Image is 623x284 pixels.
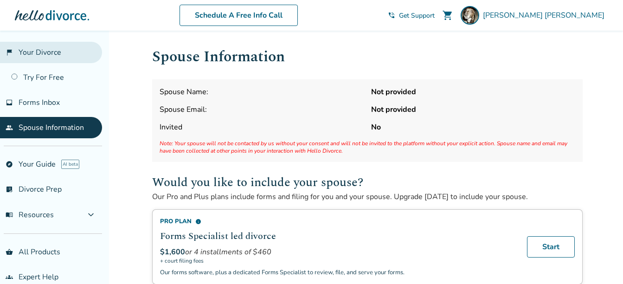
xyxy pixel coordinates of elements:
span: menu_book [6,211,13,219]
span: list_alt_check [6,186,13,193]
a: Start [527,236,575,258]
a: Schedule A Free Info Call [180,5,298,26]
span: inbox [6,99,13,106]
span: people [6,124,13,131]
span: explore [6,161,13,168]
span: Spouse Email: [160,104,364,115]
span: [PERSON_NAME] [PERSON_NAME] [483,10,608,20]
span: flag_2 [6,49,13,56]
span: Invited [160,122,364,132]
span: Spouse Name: [160,87,364,97]
p: Our Pro and Plus plans include forms and filing for you and your spouse. Upgrade [DATE] to includ... [152,192,583,202]
span: Get Support [399,11,435,20]
strong: No [371,122,575,132]
span: AI beta [61,160,79,169]
h2: Forms Specialist led divorce [160,229,516,243]
img: Bonnie S [461,6,479,25]
strong: Not provided [371,104,575,115]
span: shopping_cart [442,10,453,21]
span: groups [6,273,13,281]
span: phone_in_talk [388,12,395,19]
strong: Not provided [371,87,575,97]
span: Forms Inbox [19,97,60,108]
span: expand_more [85,209,96,220]
span: $1,600 [160,247,185,257]
span: Note: Your spouse will not be contacted by us without your consent and will not be invited to the... [160,140,575,155]
div: Pro Plan [160,217,516,226]
h1: Spouse Information [152,45,583,68]
span: info [195,219,201,225]
div: or 4 installments of $460 [160,247,516,257]
h2: Would you like to include your spouse? [152,173,583,192]
span: Resources [6,210,54,220]
span: shopping_basket [6,248,13,256]
p: Our forms software, plus a dedicated Forms Specialist to review, file, and serve your forms. [160,268,516,277]
a: phone_in_talkGet Support [388,11,435,20]
iframe: Chat Widget [577,239,623,284]
span: + court filing fees [160,257,516,265]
